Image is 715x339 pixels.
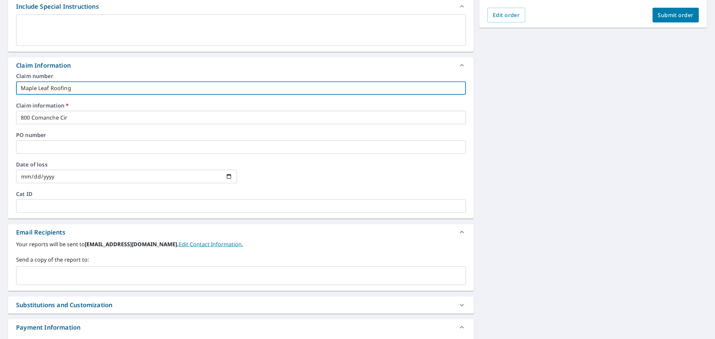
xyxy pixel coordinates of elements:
[16,300,112,310] div: Substitutions and Customization
[493,11,520,19] span: Edit order
[16,323,80,332] div: Payment Information
[16,103,466,108] label: Claim information
[179,241,243,248] a: EditContactInfo
[658,11,694,19] span: Submit order
[16,240,466,248] label: Your reports will be sent to
[653,8,699,22] button: Submit order
[8,296,474,314] div: Substitutions and Customization
[85,241,179,248] b: [EMAIL_ADDRESS][DOMAIN_NAME].
[16,2,99,11] div: Include Special Instructions
[16,132,466,138] label: PO number
[16,73,466,79] label: Claim number
[16,162,237,167] label: Date of loss
[8,57,474,73] div: Claim Information
[16,191,466,197] label: Cat ID
[487,8,525,22] button: Edit order
[8,319,474,335] div: Payment Information
[16,61,71,70] div: Claim Information
[8,224,474,240] div: Email Recipients
[16,228,65,237] div: Email Recipients
[16,256,466,264] label: Send a copy of the report to:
